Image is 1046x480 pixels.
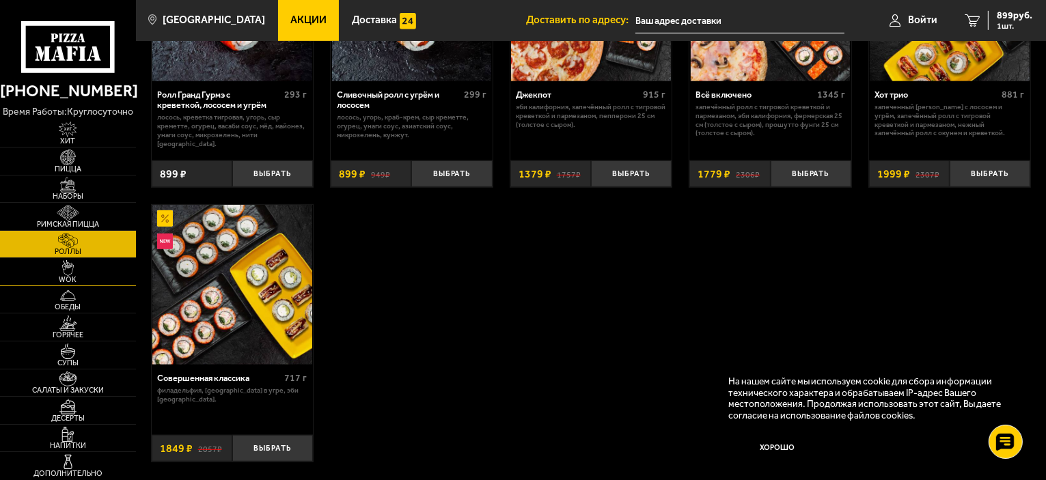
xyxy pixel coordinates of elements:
[736,169,760,180] s: 2306 ₽
[950,160,1030,187] button: Выбрать
[339,169,366,180] span: 899 ₽
[198,443,222,454] s: 2057 ₽
[152,205,314,365] a: АкционныйНовинкаСовершенная классика
[160,443,193,454] span: 1849 ₽
[163,15,265,25] span: [GEOGRAPHIC_DATA]
[526,15,635,25] span: Доставить по адресу:
[337,89,460,111] div: Сливочный ролл с угрём и лососем
[400,13,416,29] img: 15daf4d41897b9f0e9f617042186c801.svg
[557,169,581,180] s: 1757 ₽
[644,89,666,100] span: 915 г
[1002,89,1025,100] span: 881 г
[160,169,187,180] span: 899 ₽
[371,169,390,180] s: 949 ₽
[464,89,486,100] span: 299 г
[516,89,639,100] div: Джекпот
[916,169,939,180] s: 2307 ₽
[157,210,174,227] img: Акционный
[635,8,844,33] input: Ваш адрес доставки
[908,15,937,25] span: Войти
[519,169,551,180] span: 1379 ₽
[352,15,397,25] span: Доставка
[591,160,672,187] button: Выбрать
[157,234,174,250] img: Новинка
[728,432,827,464] button: Хорошо
[877,169,910,180] span: 1999 ₽
[875,103,1024,138] p: Запеченный [PERSON_NAME] с лососем и угрём, Запечённый ролл с тигровой креветкой и пармезаном, Не...
[232,435,313,462] button: Выбрать
[411,160,492,187] button: Выбрать
[284,372,307,384] span: 717 г
[337,113,486,139] p: лосось, угорь, краб-крем, Сыр креметте, огурец, унаги соус, азиатский соус, микрозелень, кунжут.
[817,89,845,100] span: 1345 г
[157,373,281,383] div: Совершенная классика
[698,169,730,180] span: 1779 ₽
[997,11,1032,20] span: 899 руб.
[157,89,281,111] div: Ролл Гранд Гурмэ с креветкой, лососем и угрём
[696,89,814,100] div: Всё включено
[157,113,307,148] p: лосось, креветка тигровая, угорь, Сыр креметте, огурец, васаби соус, мёд, майонез, унаги соус, ми...
[875,89,998,100] div: Хот трио
[157,386,307,404] p: Филадельфия, [GEOGRAPHIC_DATA] в угре, Эби [GEOGRAPHIC_DATA].
[284,89,307,100] span: 293 г
[771,160,851,187] button: Выбрать
[152,205,312,365] img: Совершенная классика
[696,103,845,138] p: Запечённый ролл с тигровой креветкой и пармезаном, Эби Калифорния, Фермерская 25 см (толстое с сы...
[232,160,313,187] button: Выбрать
[516,103,665,129] p: Эби Калифорния, Запечённый ролл с тигровой креветкой и пармезаном, Пепперони 25 см (толстое с сыр...
[728,376,1012,421] p: На нашем сайте мы используем cookie для сбора информации технического характера и обрабатываем IP...
[290,15,327,25] span: Акции
[997,22,1032,30] span: 1 шт.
